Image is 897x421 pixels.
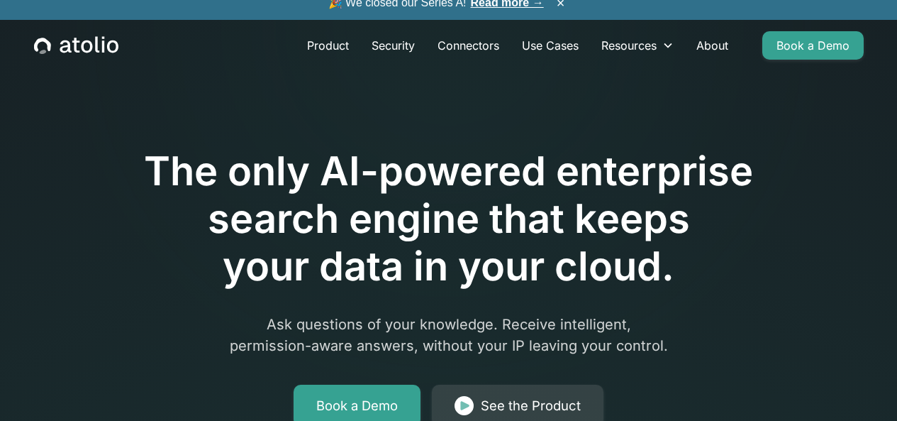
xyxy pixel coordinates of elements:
a: Book a Demo [762,31,864,60]
a: Security [360,31,426,60]
a: Product [296,31,360,60]
a: Connectors [426,31,511,60]
div: Resources [590,31,685,60]
div: See the Product [481,396,581,416]
a: About [685,31,740,60]
a: Use Cases [511,31,590,60]
div: Resources [601,37,657,54]
p: Ask questions of your knowledge. Receive intelligent, permission-aware answers, without your IP l... [177,314,721,356]
h1: The only AI-powered enterprise search engine that keeps your data in your cloud. [86,148,812,291]
a: home [34,36,118,55]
